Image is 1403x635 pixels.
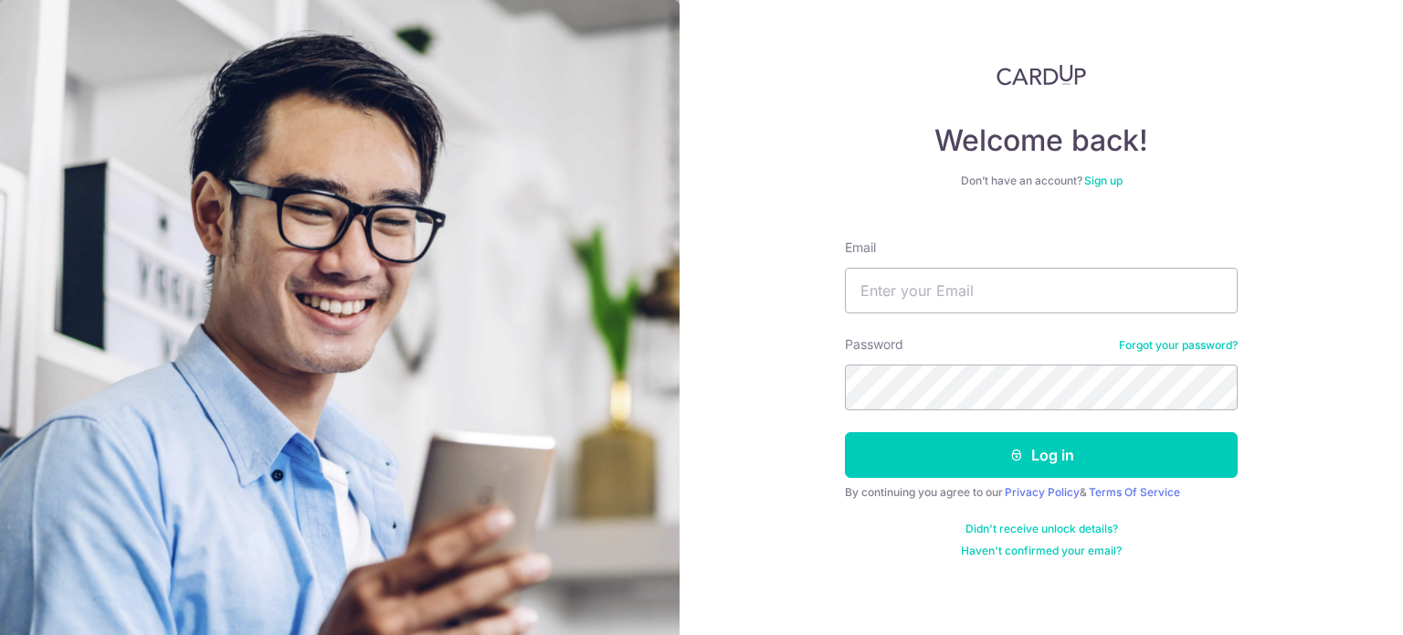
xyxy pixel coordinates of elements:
[845,122,1238,159] h4: Welcome back!
[1005,485,1080,499] a: Privacy Policy
[961,544,1122,558] a: Haven't confirmed your email?
[845,335,903,354] label: Password
[965,522,1118,536] a: Didn't receive unlock details?
[1084,174,1123,187] a: Sign up
[845,485,1238,500] div: By continuing you agree to our &
[845,238,876,257] label: Email
[1119,338,1238,353] a: Forgot your password?
[997,64,1086,86] img: CardUp Logo
[845,432,1238,478] button: Log in
[1089,485,1180,499] a: Terms Of Service
[845,174,1238,188] div: Don’t have an account?
[845,268,1238,313] input: Enter your Email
